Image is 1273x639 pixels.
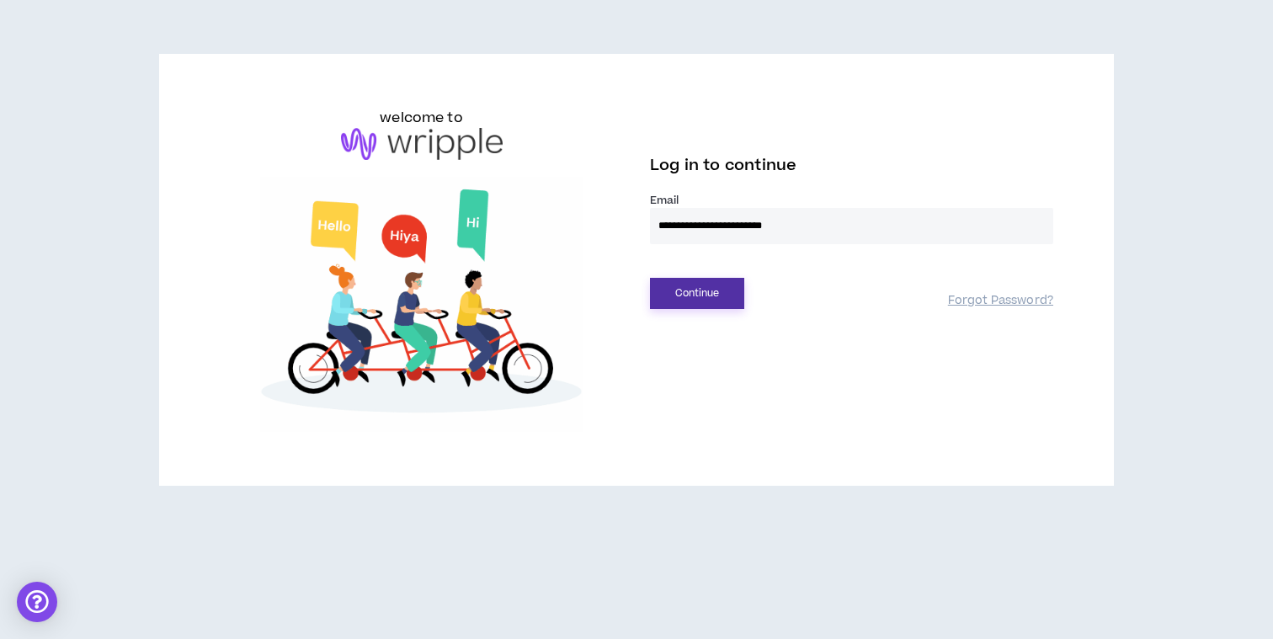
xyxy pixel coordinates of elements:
h6: welcome to [380,108,463,128]
img: Welcome to Wripple [220,177,623,432]
label: Email [650,193,1053,208]
span: Log in to continue [650,155,796,176]
img: logo-brand.png [341,128,503,160]
div: Open Intercom Messenger [17,582,57,622]
a: Forgot Password? [948,293,1053,309]
button: Continue [650,278,744,309]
